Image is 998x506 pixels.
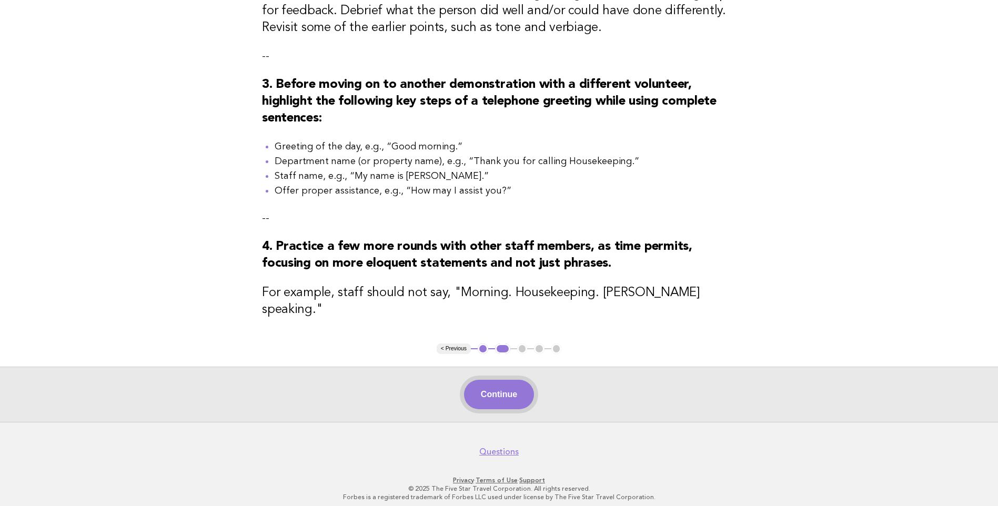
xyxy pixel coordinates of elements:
strong: 4. Practice a few more rounds with other staff members, as time permits, focusing on more eloquen... [262,240,692,270]
h3: For example, staff should not say, "Morning. Housekeeping. [PERSON_NAME] speaking." [262,285,736,318]
p: © 2025 The Five Star Travel Corporation. All rights reserved. [177,484,821,493]
p: -- [262,211,736,226]
strong: 3. Before moving on to another demonstration with a different volunteer, highlight the following ... [262,78,717,125]
button: Continue [464,380,534,409]
a: Questions [479,447,519,457]
button: 1 [478,343,488,354]
p: · · [177,476,821,484]
a: Privacy [453,477,474,484]
li: Staff name, e.g., “My name is [PERSON_NAME].” [275,169,736,184]
li: Offer proper assistance, e.g., “How may I assist you?” [275,184,736,198]
li: Greeting of the day, e.g., “Good morning.” [275,139,736,154]
li: Department name (or property name), e.g., “Thank you for calling Housekeeping.” [275,154,736,169]
a: Support [519,477,545,484]
p: -- [262,49,736,64]
p: Forbes is a registered trademark of Forbes LLC used under license by The Five Star Travel Corpora... [177,493,821,501]
button: 2 [495,343,510,354]
a: Terms of Use [476,477,518,484]
button: < Previous [437,343,471,354]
